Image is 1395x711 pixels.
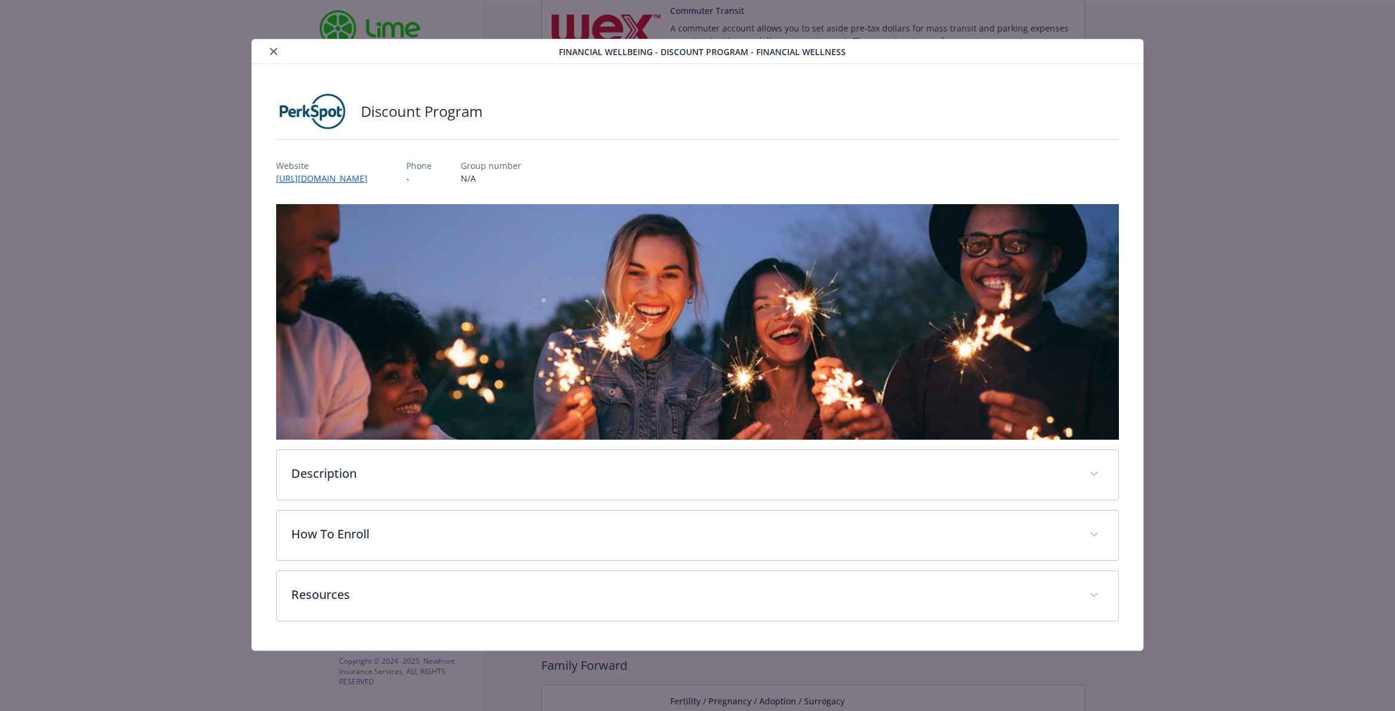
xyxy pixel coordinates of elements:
img: banner [276,204,1120,440]
span: Financial Wellbeing - Discount Program - Financial Wellness [559,45,846,58]
p: Phone [406,159,432,172]
p: Description [291,465,1075,483]
p: How To Enroll [291,525,1075,543]
div: Description [277,450,1119,500]
button: close [266,44,281,59]
p: Group number [461,159,521,172]
a: [URL][DOMAIN_NAME] [276,173,377,184]
div: How To Enroll [277,511,1119,560]
h2: Discount Program [361,101,483,122]
p: N/A [461,172,521,185]
div: Resources [277,571,1119,621]
p: Resources [291,586,1075,604]
p: - [406,172,432,185]
img: PerkSpot [276,93,349,130]
div: details for plan Financial Wellbeing - Discount Program - Financial Wellness [139,39,1255,651]
p: Website [276,159,377,172]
